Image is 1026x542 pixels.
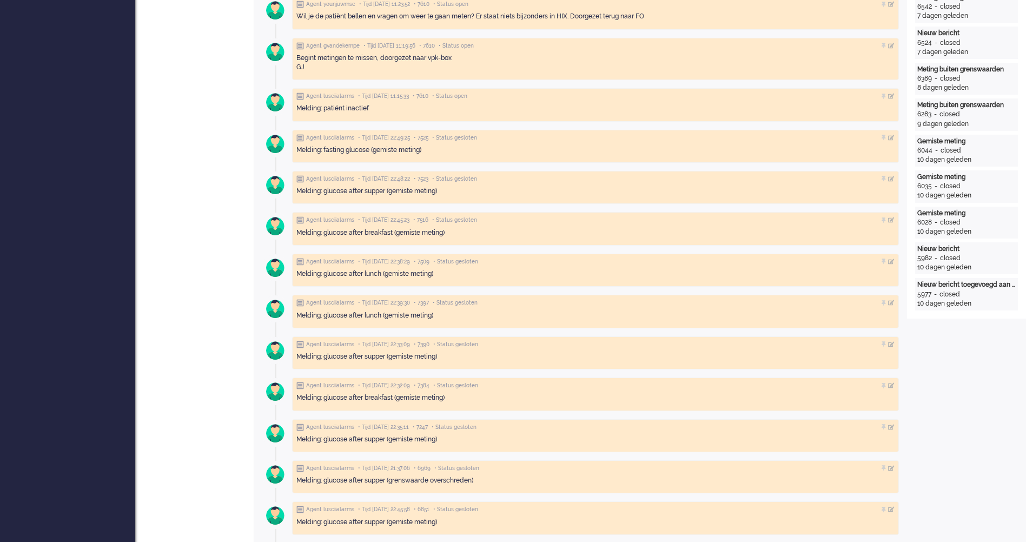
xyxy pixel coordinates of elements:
div: Melding: glucose after supper (gemiste meting) [296,435,895,444]
span: Agent lusciialarms [306,506,354,513]
div: closed [939,290,960,299]
span: • Tijd [DATE] 11:19:56 [363,42,415,50]
span: • 7509 [414,258,429,266]
img: ic_note_grey.svg [296,382,304,389]
span: • Status gesloten [432,175,477,183]
div: 6389 [917,74,932,83]
span: • 7525 [414,134,428,142]
div: 7 dagen geleden [917,11,1016,21]
div: 9 dagen geleden [917,120,1016,129]
span: • 7516 [413,216,428,224]
span: • Tijd [DATE] 22:48:22 [358,175,410,183]
span: • Tijd [DATE] 22:35:11 [358,424,409,431]
span: Agent lusciialarms [306,299,354,307]
span: • Tijd [DATE] 11:15:33 [358,92,409,100]
div: Nieuw bericht [917,29,1016,38]
div: Nieuw bericht toegevoegd aan gesprek [917,280,1016,289]
div: Melding: glucose after lunch (gemiste meting) [296,269,895,279]
div: closed [940,182,961,191]
span: • Status gesloten [433,341,478,348]
div: 6524 [917,38,932,48]
div: 5982 [917,254,932,263]
span: Agent lusciialarms [306,134,354,142]
div: Nieuw bericht [917,244,1016,254]
img: ic_note_grey.svg [296,506,304,513]
div: - [932,2,940,11]
img: avatar [262,461,289,488]
span: • Status open [433,1,468,8]
span: • Tijd [DATE] 21:37:06 [358,465,410,472]
span: • 7384 [414,382,429,389]
span: Agent gvandekempe [306,42,360,50]
span: Agent lusciialarms [306,424,354,431]
div: closed [941,146,961,155]
div: - [932,182,940,191]
div: - [932,38,940,48]
span: Agent lusciialarms [306,92,354,100]
div: Gemiste meting [917,137,1016,146]
span: • Status gesloten [432,216,477,224]
img: avatar [262,213,289,240]
img: avatar [262,130,289,157]
div: 6044 [917,146,932,155]
span: • 6851 [414,506,429,513]
div: Melding: glucose after supper (grenswaarde overschreden) [296,476,895,485]
span: • Tijd [DATE] 22:49:25 [358,134,410,142]
span: • 7397 [414,299,429,307]
span: • 7610 [414,1,429,8]
div: Gemiste meting [917,209,1016,218]
span: • 7610 [413,92,428,100]
span: • 7247 [413,424,428,431]
span: • 7610 [419,42,435,50]
img: ic_note_grey.svg [296,299,304,307]
span: • 7523 [414,175,428,183]
img: ic_note_grey.svg [296,424,304,431]
div: Meting buiten grenswaarden [917,65,1016,74]
span: • Status open [432,92,467,100]
div: Melding: glucose after breakfast (gemiste meting) [296,393,895,402]
span: Agent younjuwmsc [306,1,355,8]
div: - [931,110,939,119]
span: • Tijd [DATE] 11:23:52 [359,1,410,8]
div: 10 dagen geleden [917,155,1016,164]
span: Agent lusciialarms [306,175,354,183]
div: Melding: patiënt inactief [296,104,895,113]
img: avatar [262,295,289,322]
div: Melding: glucose after supper (gemiste meting) [296,518,895,527]
div: - [932,254,940,263]
div: 8 dagen geleden [917,83,1016,92]
div: closed [939,110,960,119]
div: 5977 [917,290,931,299]
div: - [932,74,940,83]
span: • 6969 [414,465,431,472]
img: avatar [262,502,289,529]
span: • Status gesloten [432,424,476,431]
div: Melding: glucose after lunch (gemiste meting) [296,311,895,320]
span: • Tijd [DATE] 22:32:09 [358,382,410,389]
img: avatar [262,254,289,281]
img: ic_note_grey.svg [296,465,304,472]
div: - [931,290,939,299]
div: closed [940,254,961,263]
div: - [932,218,940,227]
span: • Status gesloten [432,134,477,142]
span: • Tijd [DATE] 22:38:29 [358,258,410,266]
span: Agent lusciialarms [306,382,354,389]
img: ic_note_grey.svg [296,1,304,8]
div: Meting buiten grenswaarden [917,101,1016,110]
div: closed [940,2,961,11]
div: closed [940,74,961,83]
div: Melding: glucose after supper (gemiste meting) [296,352,895,361]
span: Agent lusciialarms [306,465,354,472]
span: • Status gesloten [433,506,478,513]
div: 7 dagen geleden [917,48,1016,57]
div: Melding: fasting glucose (gemiste meting) [296,146,895,155]
div: Wil je de patiënt bellen en vragen om weer te gaan meten? Er staat niets bijzonders in HIX. Doorg... [296,12,895,21]
img: ic_note_grey.svg [296,92,304,100]
img: ic_note_grey.svg [296,216,304,224]
img: avatar [262,38,289,65]
div: 10 dagen geleden [917,299,1016,308]
div: closed [940,218,961,227]
img: avatar [262,378,289,405]
span: • Tijd [DATE] 22:45:23 [358,216,409,224]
